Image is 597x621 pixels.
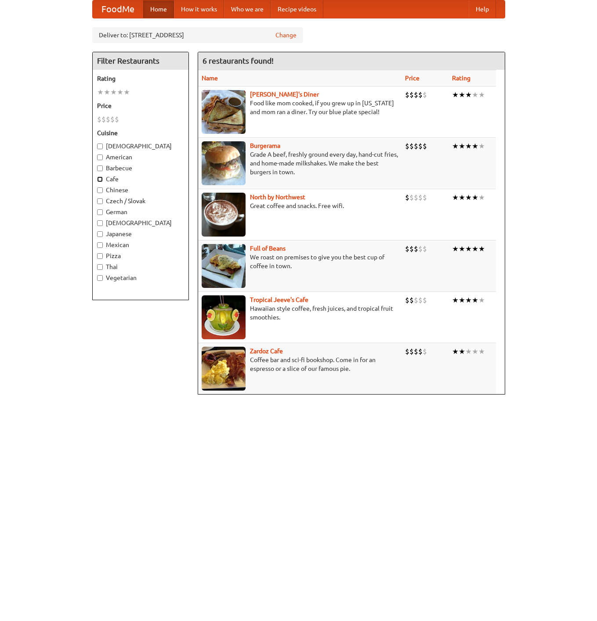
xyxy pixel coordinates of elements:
[478,244,485,254] li: ★
[97,262,184,271] label: Thai
[414,295,418,305] li: $
[97,231,103,237] input: Japanese
[202,201,398,210] p: Great coffee and snacks. Free wifi.
[405,347,409,356] li: $
[405,141,409,151] li: $
[409,90,414,100] li: $
[97,153,184,162] label: American
[423,90,427,100] li: $
[405,90,409,100] li: $
[409,244,414,254] li: $
[271,0,323,18] a: Recipe videos
[250,296,308,303] a: Tropical Jeeve's Cafe
[97,219,184,227] label: [DEMOGRAPHIC_DATA]
[97,264,103,270] input: Thai
[97,154,103,160] input: American
[472,347,478,356] li: ★
[123,87,130,97] li: ★
[465,295,472,305] li: ★
[93,0,143,18] a: FoodMe
[202,295,246,339] img: jeeves.jpg
[97,253,103,259] input: Pizza
[97,186,184,194] label: Chinese
[202,99,398,116] p: Food like mom cooked, if you grew up in [US_STATE] and mom ran a diner. Try our blue plate special!
[202,244,246,288] img: beans.jpg
[478,193,485,202] li: ★
[202,141,246,185] img: burgerama.jpg
[97,208,184,216] label: German
[97,230,184,238] label: Japanese
[202,193,246,237] img: north.jpg
[414,347,418,356] li: $
[452,90,459,100] li: ★
[97,273,184,282] label: Vegetarian
[115,115,119,124] li: $
[472,193,478,202] li: ★
[452,75,470,82] a: Rating
[275,31,297,39] a: Change
[202,347,246,391] img: zardoz.jpg
[459,244,465,254] li: ★
[472,90,478,100] li: ★
[174,0,224,18] a: How it works
[405,193,409,202] li: $
[418,244,423,254] li: $
[97,74,184,83] h5: Rating
[418,141,423,151] li: $
[478,295,485,305] li: ★
[104,87,110,97] li: ★
[405,244,409,254] li: $
[92,27,303,43] div: Deliver to: [STREET_ADDRESS]
[423,295,427,305] li: $
[110,115,115,124] li: $
[97,87,104,97] li: ★
[97,142,184,151] label: [DEMOGRAPHIC_DATA]
[97,176,103,182] input: Cafe
[459,90,465,100] li: ★
[97,198,103,204] input: Czech / Slovak
[224,0,271,18] a: Who we are
[418,347,423,356] li: $
[472,141,478,151] li: ★
[250,91,319,98] a: [PERSON_NAME]'s Diner
[97,220,103,226] input: [DEMOGRAPHIC_DATA]
[459,193,465,202] li: ★
[202,355,398,373] p: Coffee bar and sci-fi bookshop. Come in for an espresso or a slice of our famous pie.
[465,141,472,151] li: ★
[97,115,101,124] li: $
[97,209,103,215] input: German
[203,57,274,65] ng-pluralize: 6 restaurants found!
[409,295,414,305] li: $
[418,90,423,100] li: $
[97,251,184,260] label: Pizza
[423,347,427,356] li: $
[423,244,427,254] li: $
[469,0,496,18] a: Help
[97,165,103,171] input: Barbecue
[250,142,280,149] b: Burgerama
[250,348,283,355] a: Zardoz Cafe
[110,87,117,97] li: ★
[409,347,414,356] li: $
[250,194,305,201] b: North by Northwest
[452,141,459,151] li: ★
[414,244,418,254] li: $
[97,164,184,172] label: Barbecue
[472,244,478,254] li: ★
[414,193,418,202] li: $
[478,347,485,356] li: ★
[101,115,106,124] li: $
[93,52,188,70] h4: Filter Restaurants
[459,141,465,151] li: ★
[459,295,465,305] li: ★
[106,115,110,124] li: $
[423,141,427,151] li: $
[405,75,420,82] a: Price
[143,0,174,18] a: Home
[97,241,184,249] label: Mexican
[97,187,103,193] input: Chinese
[414,90,418,100] li: $
[202,304,398,322] p: Hawaiian style coffee, fresh juices, and tropical fruit smoothies.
